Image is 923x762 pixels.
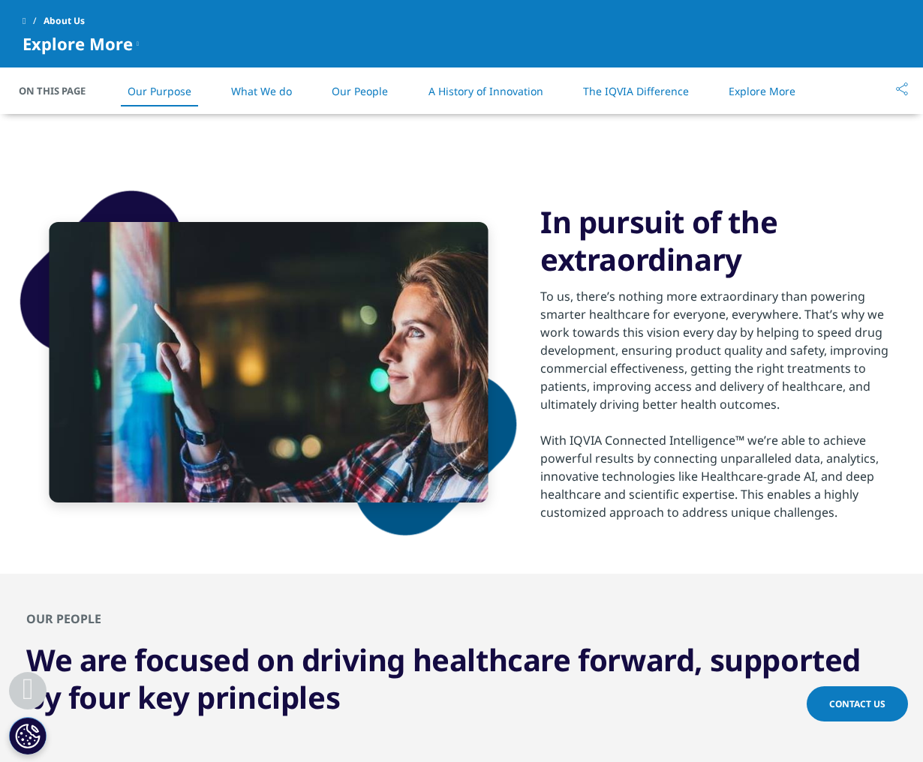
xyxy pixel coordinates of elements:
a: Our People [332,84,388,98]
button: Cookies Settings [9,717,47,754]
h3: We are focused on driving healthcare forward, supported by four key principles [26,641,897,716]
a: A History of Innovation [428,84,543,98]
h3: In pursuit of the extraordinary [540,203,904,278]
a: Contact Us [807,686,908,721]
a: Explore More [729,84,795,98]
span: Explore More [23,34,133,52]
a: What We do [231,84,292,98]
span: About Us [44,7,85,34]
div: To us, there’s nothing more extraordinary than powering smarter healthcare for everyone, everywhe... [540,287,904,413]
img: shape-1.png [19,189,518,537]
h2: OUR PEOPLE [26,611,897,626]
a: Our Purpose [128,84,191,98]
a: The IQVIA Difference [583,84,689,98]
span: On This Page [19,83,101,98]
span: Contact Us [829,697,885,710]
div: With IQVIA Connected Intelligence™ we’re able to achieve powerful results by connecting unparalle... [540,431,904,521]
